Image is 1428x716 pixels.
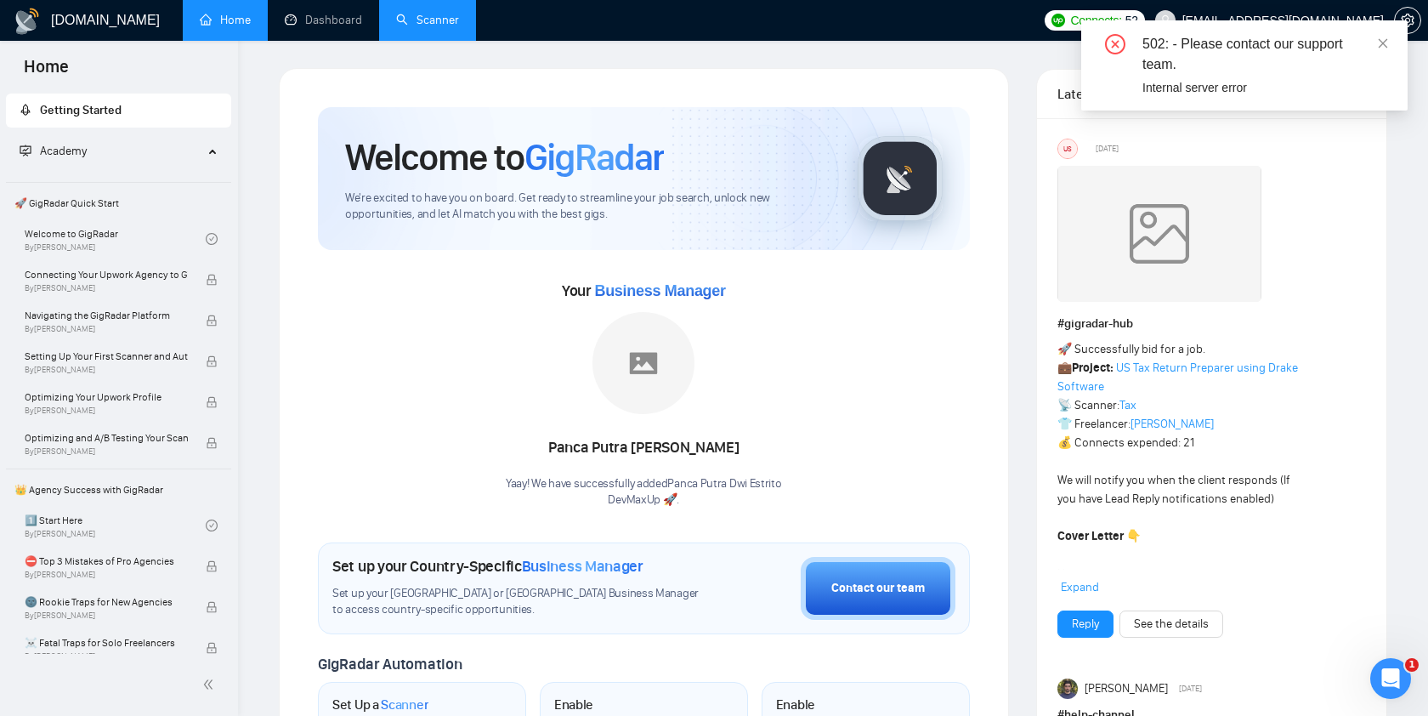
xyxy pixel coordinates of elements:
[1370,658,1411,699] iframe: Intercom live chat
[25,365,188,375] span: By [PERSON_NAME]
[1057,315,1366,333] h1: # gigradar-hub
[858,136,943,221] img: gigradar-logo.png
[1085,679,1168,698] span: [PERSON_NAME]
[202,676,219,693] span: double-left
[1057,611,1113,638] button: Reply
[522,557,643,576] span: Business Manager
[1057,529,1141,543] strong: Cover Letter 👇
[25,570,188,580] span: By [PERSON_NAME]
[25,307,188,324] span: Navigating the GigRadar Platform
[1134,615,1209,634] a: See the details
[1072,615,1099,634] a: Reply
[345,134,664,180] h1: Welcome to
[200,13,251,27] a: homeHome
[25,406,188,416] span: By [PERSON_NAME]
[206,315,218,327] span: lock
[206,274,218,286] span: lock
[332,557,643,576] h1: Set up your Country-Specific
[6,94,231,128] li: Getting Started
[25,348,188,365] span: Setting Up Your First Scanner and Auto-Bidder
[381,696,428,713] span: Scanner
[1057,83,1158,105] span: Latest Posts from the GigRadar Community
[25,611,188,621] span: By [PERSON_NAME]
[1051,14,1065,27] img: upwork-logo.png
[25,634,188,651] span: ☠️ Fatal Traps for Solo Freelancers
[1395,14,1420,27] span: setting
[396,13,459,27] a: searchScanner
[1377,37,1389,49] span: close
[25,651,188,662] span: By [PERSON_NAME]
[1057,361,1298,394] a: US Tax Return Preparer using Drake Software
[1070,11,1121,30] span: Connects:
[206,560,218,572] span: lock
[1096,141,1119,156] span: [DATE]
[592,312,694,414] img: placeholder.png
[1061,580,1099,594] span: Expand
[594,282,725,299] span: Business Manager
[318,655,462,673] span: GigRadar Automation
[1405,658,1419,672] span: 1
[206,642,218,654] span: lock
[20,145,31,156] span: fund-projection-screen
[25,429,188,446] span: Optimizing and A/B Testing Your Scanner for Better Results
[524,134,664,180] span: GigRadar
[1105,34,1125,54] span: close-circle
[1179,681,1202,696] span: [DATE]
[206,233,218,245] span: check-circle
[25,266,188,283] span: Connecting Your Upwork Agency to GigRadar
[1142,34,1387,75] div: 502: - Please contact our support team.
[506,492,782,509] p: DevMaxUp 🚀 .
[1057,679,1078,699] img: Toby Fox-Mason
[8,473,229,507] span: 👑 Agency Success with GigRadar
[206,437,218,449] span: lock
[8,186,229,220] span: 🚀 GigRadar Quick Start
[25,389,188,406] span: Optimizing Your Upwork Profile
[332,696,428,713] h1: Set Up a
[25,594,188,611] span: 🌚 Rookie Traps for New Agencies
[332,586,706,618] span: Set up your [GEOGRAPHIC_DATA] or [GEOGRAPHIC_DATA] Business Manager to access country-specific op...
[1394,14,1421,27] a: setting
[506,434,782,463] div: Panca Putra [PERSON_NAME]
[1159,14,1171,26] span: user
[20,104,31,116] span: rocket
[206,396,218,408] span: lock
[25,283,188,293] span: By [PERSON_NAME]
[25,324,188,334] span: By [PERSON_NAME]
[1072,361,1113,375] strong: Project:
[1394,7,1421,34] button: setting
[206,355,218,367] span: lock
[10,54,82,90] span: Home
[801,557,955,620] button: Contact our team
[1142,78,1387,97] div: Internal server error
[25,507,206,544] a: 1️⃣ Start HereBy[PERSON_NAME]
[1119,398,1136,412] a: Tax
[206,601,218,613] span: lock
[20,144,87,158] span: Academy
[831,579,925,598] div: Contact our team
[562,281,726,300] span: Your
[25,220,206,258] a: Welcome to GigRadarBy[PERSON_NAME]
[206,520,218,531] span: check-circle
[1119,611,1223,638] button: See the details
[1130,417,1214,431] a: [PERSON_NAME]
[1125,11,1138,30] span: 52
[40,144,87,158] span: Academy
[14,8,41,35] img: logo
[25,446,188,457] span: By [PERSON_NAME]
[345,190,830,223] span: We're excited to have you on board. Get ready to streamline your job search, unlock new opportuni...
[506,476,782,509] div: Yaay! We have successfully added Panca Putra Dwi Estri to
[285,13,362,27] a: dashboardDashboard
[1057,166,1261,302] img: weqQh+iSagEgQAAAABJRU5ErkJggg==
[25,553,188,570] span: ⛔ Top 3 Mistakes of Pro Agencies
[40,103,122,117] span: Getting Started
[1058,139,1077,158] div: US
